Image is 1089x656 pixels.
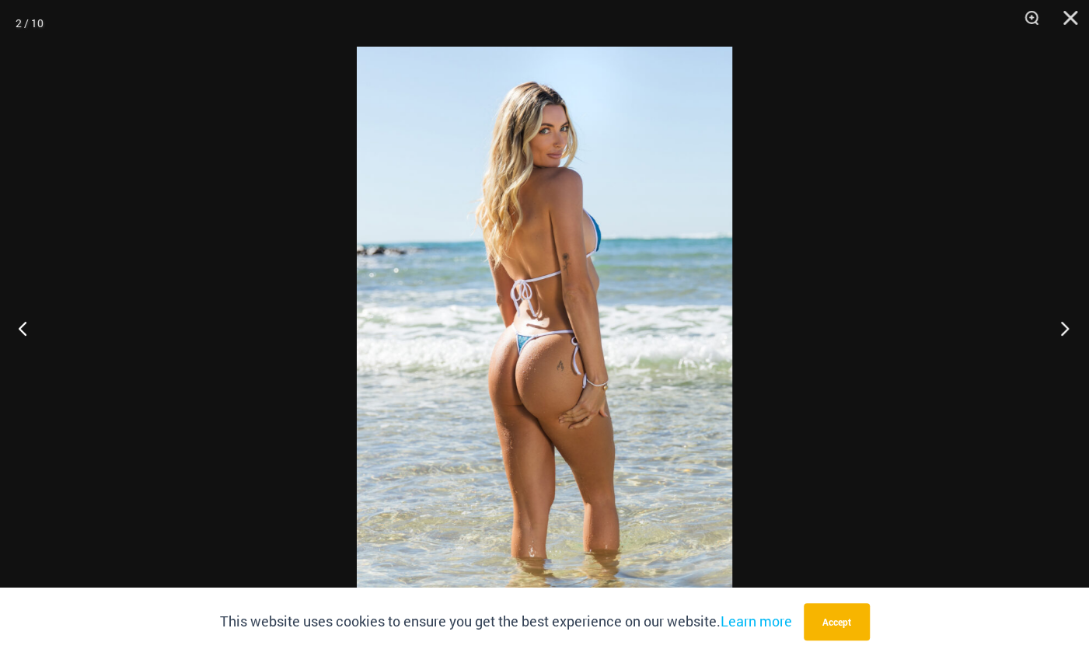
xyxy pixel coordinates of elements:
[16,12,44,35] div: 2 / 10
[220,610,792,633] p: This website uses cookies to ensure you get the best experience on our website.
[804,603,870,640] button: Accept
[1031,289,1089,367] button: Next
[721,612,792,630] a: Learn more
[357,47,732,609] img: Waves Breaking Ocean 312 Top 456 Bottom 04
